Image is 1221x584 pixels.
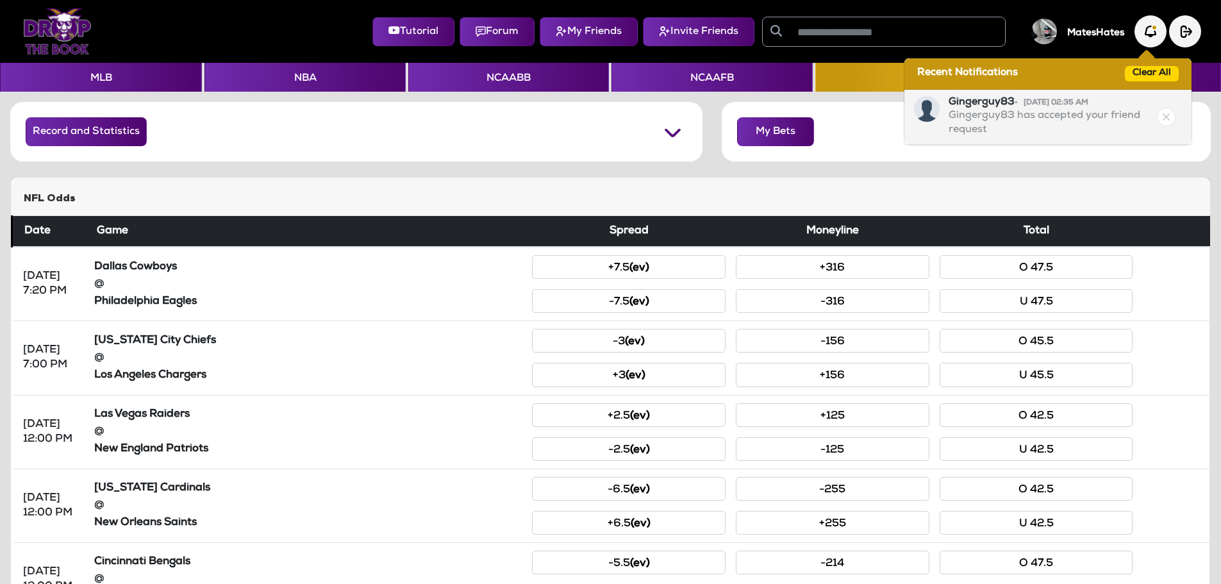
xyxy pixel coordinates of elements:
button: Clear All [1125,66,1179,81]
div: @ [94,424,522,439]
th: Game [89,216,527,247]
strong: [US_STATE] Cardinals [94,483,210,494]
button: Record and Statistics [26,117,147,146]
strong: Los Angeles Chargers [94,370,206,381]
small: (ev) [629,263,649,274]
button: NBA [204,63,405,92]
img: Logo [23,8,92,54]
strong: [US_STATE] City Chiefs [94,335,216,346]
div: @ [94,498,522,513]
button: -156 [736,329,929,353]
button: +3(ev) [532,363,726,387]
button: -5.5(ev) [532,551,726,574]
small: (ev) [630,485,650,496]
h5: NFL Odds [24,193,1197,205]
button: NCAABB [408,63,609,92]
button: +6.5(ev) [532,511,726,535]
button: +7.5(ev) [532,255,726,279]
button: O 47.5 [940,255,1133,279]
button: -7.5(ev) [532,289,726,313]
div: [DATE] 7:00 PM [23,343,79,372]
small: (ev) [630,411,650,422]
small: (ev) [625,337,645,347]
div: @ [94,351,522,365]
button: My Bets [737,117,814,146]
span: Recent Notifications [917,67,1018,81]
small: (ev) [631,519,651,530]
button: U 42.5 [940,437,1133,461]
button: Forum [460,17,535,46]
button: +125 [736,403,929,427]
small: (ev) [630,445,650,456]
button: +255 [736,511,929,535]
span: • [DATE] 02:35 AM [1015,99,1088,107]
img: User [1031,19,1057,44]
small: (ev) [629,297,649,308]
button: U 45.5 [940,363,1133,387]
div: [DATE] 12:00 PM [23,491,79,521]
small: (ev) [626,371,645,381]
button: -2.5(ev) [532,437,726,461]
img: Notification [1134,15,1167,47]
strong: Gingerguy83 [949,97,1088,108]
th: Moneyline [731,216,934,247]
button: -3(ev) [532,329,726,353]
div: [DATE] 7:20 PM [23,269,79,299]
button: NCAAFB [611,63,812,92]
th: Date [12,216,89,247]
button: -125 [736,437,929,461]
small: (ev) [630,558,650,569]
strong: Cincinnati Bengals [94,556,190,567]
img: Notification [914,96,940,122]
button: -316 [736,289,929,313]
strong: New Orleans Saints [94,517,197,528]
button: -6.5(ev) [532,477,726,501]
button: NFL [815,63,1016,92]
div: [DATE] 12:00 PM [23,417,79,447]
button: My Friends [540,17,638,46]
th: Total [934,216,1138,247]
button: +316 [736,255,929,279]
button: Invite Friends [643,17,754,46]
strong: Dallas Cowboys [94,262,177,272]
strong: Philadelphia Eagles [94,296,197,307]
button: U 47.5 [940,289,1133,313]
button: -214 [736,551,929,574]
button: +156 [736,363,929,387]
th: Spread [527,216,731,247]
button: O 42.5 [940,477,1133,501]
button: U 42.5 [940,511,1133,535]
strong: New England Patriots [94,444,208,455]
button: O 42.5 [940,403,1133,427]
p: Gingerguy83 has accepted your friend request [949,110,1154,137]
button: +2.5(ev) [532,403,726,427]
div: @ [94,277,522,292]
button: -255 [736,477,929,501]
button: Tutorial [372,17,454,46]
button: O 45.5 [940,329,1133,353]
button: O 47.5 [940,551,1133,574]
h5: MatesHates [1067,28,1124,39]
strong: Las Vegas Raiders [94,409,190,420]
